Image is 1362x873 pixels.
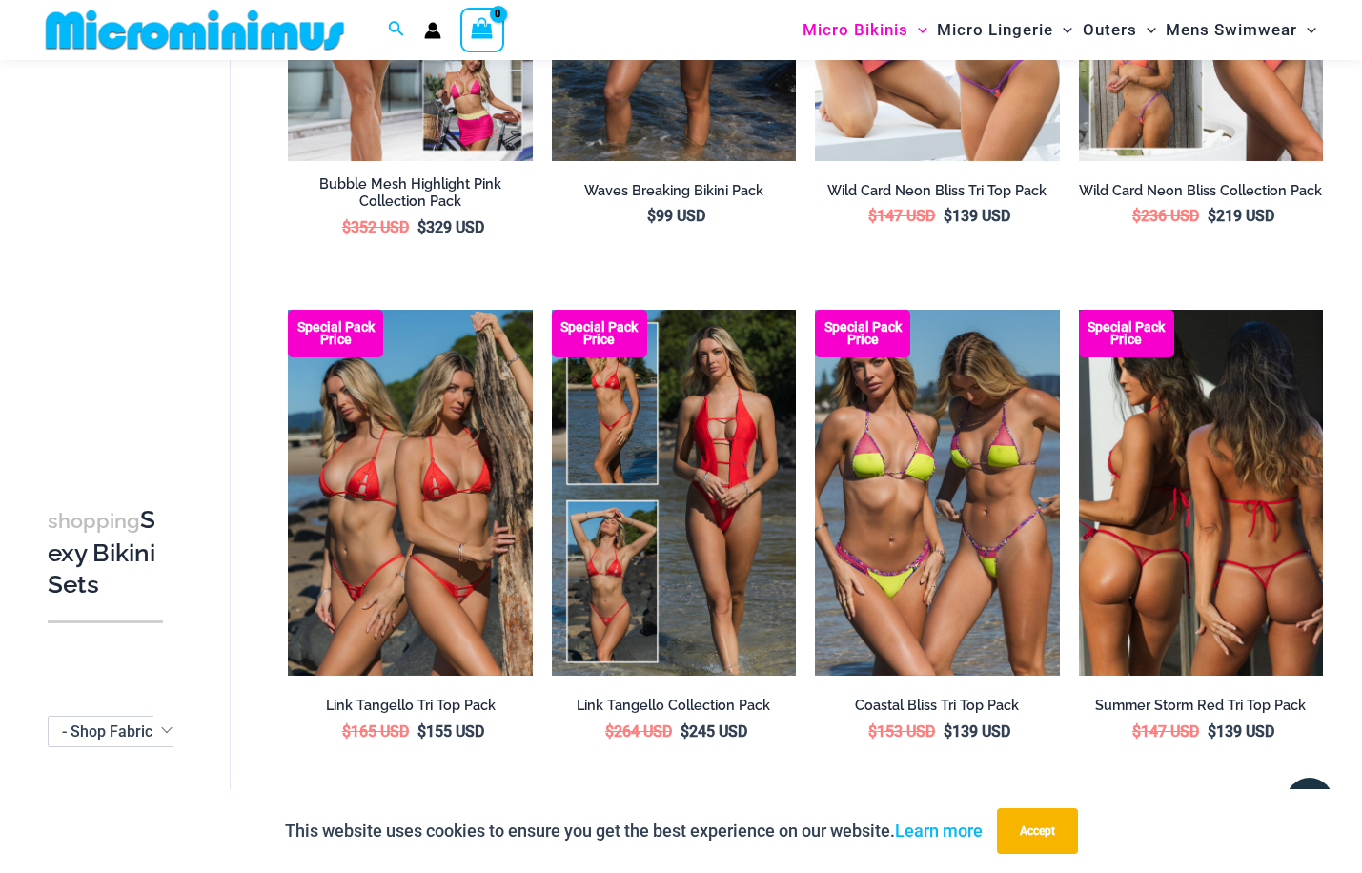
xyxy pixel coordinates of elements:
span: - Shop Fabric Type [49,717,180,746]
bdi: 245 USD [681,722,747,741]
b: Special Pack Price [815,321,910,346]
b: Special Pack Price [288,321,383,346]
a: Bikini Pack Bikini Pack BBikini Pack B [288,310,532,677]
iframe: TrustedSite Certified [48,64,219,445]
img: Collection Pack [552,310,796,677]
a: Mens SwimwearMenu ToggleMenu Toggle [1161,6,1321,54]
h3: Sexy Bikini Sets [48,504,163,601]
a: Search icon link [388,18,405,42]
bdi: 329 USD [417,218,484,236]
a: View Shopping Cart, empty [460,8,504,51]
span: - Shop Fabric Type [48,716,181,747]
span: - Shop Fabric Type [62,722,190,741]
bdi: 165 USD [342,722,409,741]
b: Special Pack Price [1079,321,1174,346]
a: Account icon link [424,22,441,39]
bdi: 352 USD [342,218,409,236]
a: Micro LingerieMenu ToggleMenu Toggle [932,6,1077,54]
span: Menu Toggle [1053,6,1072,54]
a: Bubble Mesh Highlight Pink Collection Pack [288,175,532,218]
span: $ [417,722,426,741]
bdi: 139 USD [944,722,1010,741]
bdi: 99 USD [647,207,705,225]
bdi: 153 USD [868,722,935,741]
span: $ [342,218,351,236]
span: $ [868,207,877,225]
span: shopping [48,509,140,533]
h2: Bubble Mesh Highlight Pink Collection Pack [288,175,532,211]
h2: Coastal Bliss Tri Top Pack [815,697,1059,715]
bdi: 147 USD [868,207,935,225]
bdi: 219 USD [1208,207,1274,225]
bdi: 155 USD [417,722,484,741]
span: $ [1208,207,1216,225]
span: Outers [1083,6,1137,54]
a: Summer Storm Red Tri Top Pack F Summer Storm Red Tri Top Pack BSummer Storm Red Tri Top Pack B [1079,310,1323,677]
h2: Link Tangello Tri Top Pack [288,697,532,715]
a: Collection Pack Collection Pack BCollection Pack B [552,310,796,677]
bdi: 139 USD [944,207,1010,225]
button: Accept [997,808,1078,854]
a: Summer Storm Red Tri Top Pack [1079,697,1323,721]
span: $ [868,722,877,741]
a: OutersMenu ToggleMenu Toggle [1078,6,1161,54]
a: Wild Card Neon Bliss Collection Pack [1079,182,1323,207]
img: Summer Storm Red Tri Top Pack B [1079,310,1323,677]
img: MM SHOP LOGO FLAT [38,9,352,51]
bdi: 236 USD [1132,207,1199,225]
span: $ [417,218,426,236]
span: $ [944,207,952,225]
bdi: 139 USD [1208,722,1274,741]
a: Coastal Bliss Leopard Sunset Tri Top Pack Coastal Bliss Leopard Sunset Tri Top Pack BCoastal Blis... [815,310,1059,677]
span: Menu Toggle [1137,6,1156,54]
h2: Wild Card Neon Bliss Collection Pack [1079,182,1323,200]
span: Mens Swimwear [1166,6,1297,54]
span: Micro Bikinis [803,6,908,54]
span: Menu Toggle [1297,6,1316,54]
a: Micro BikinisMenu ToggleMenu Toggle [798,6,932,54]
bdi: 147 USD [1132,722,1199,741]
b: Special Pack Price [552,321,647,346]
span: $ [944,722,952,741]
p: This website uses cookies to ensure you get the best experience on our website. [285,817,983,845]
span: $ [605,722,614,741]
a: Coastal Bliss Tri Top Pack [815,697,1059,721]
span: Micro Lingerie [937,6,1053,54]
a: Link Tangello Collection Pack [552,697,796,721]
h2: Link Tangello Collection Pack [552,697,796,715]
a: Learn more [895,821,983,841]
span: $ [647,207,656,225]
a: Waves Breaking Bikini Pack [552,182,796,207]
span: $ [342,722,351,741]
h2: Summer Storm Red Tri Top Pack [1079,697,1323,715]
a: Wild Card Neon Bliss Tri Top Pack [815,182,1059,207]
span: Menu Toggle [908,6,927,54]
nav: Site Navigation [795,3,1324,57]
img: Bikini Pack [288,310,532,677]
bdi: 264 USD [605,722,672,741]
span: $ [1132,722,1141,741]
img: Coastal Bliss Leopard Sunset Tri Top Pack [815,310,1059,677]
span: $ [1132,207,1141,225]
span: $ [1208,722,1216,741]
h2: Waves Breaking Bikini Pack [552,182,796,200]
a: Link Tangello Tri Top Pack [288,697,532,721]
span: $ [681,722,689,741]
h2: Wild Card Neon Bliss Tri Top Pack [815,182,1059,200]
